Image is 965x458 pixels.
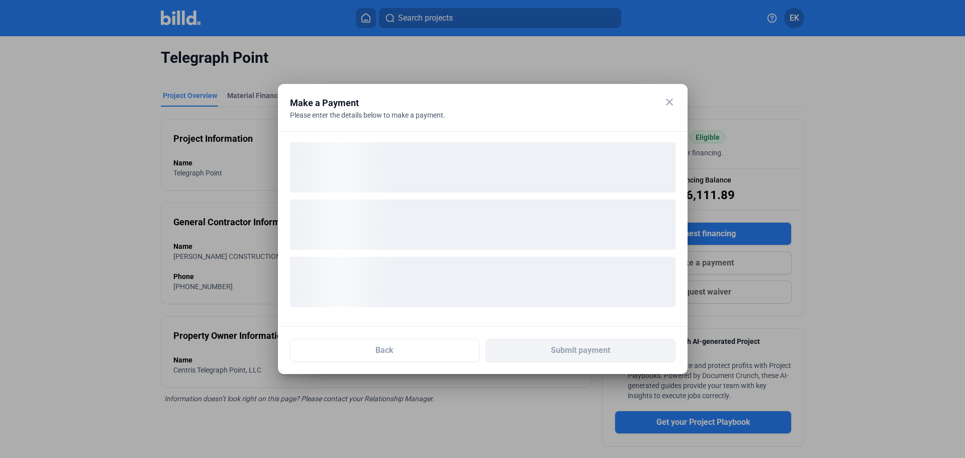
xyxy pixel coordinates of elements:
[290,96,650,110] div: Make a Payment
[663,96,675,108] mat-icon: close
[290,339,480,362] button: Back
[290,200,675,250] div: loading
[290,142,675,193] div: loading
[486,339,675,362] button: Submit payment
[290,110,675,120] div: Please enter the details below to make a payment.
[290,257,675,307] div: loading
